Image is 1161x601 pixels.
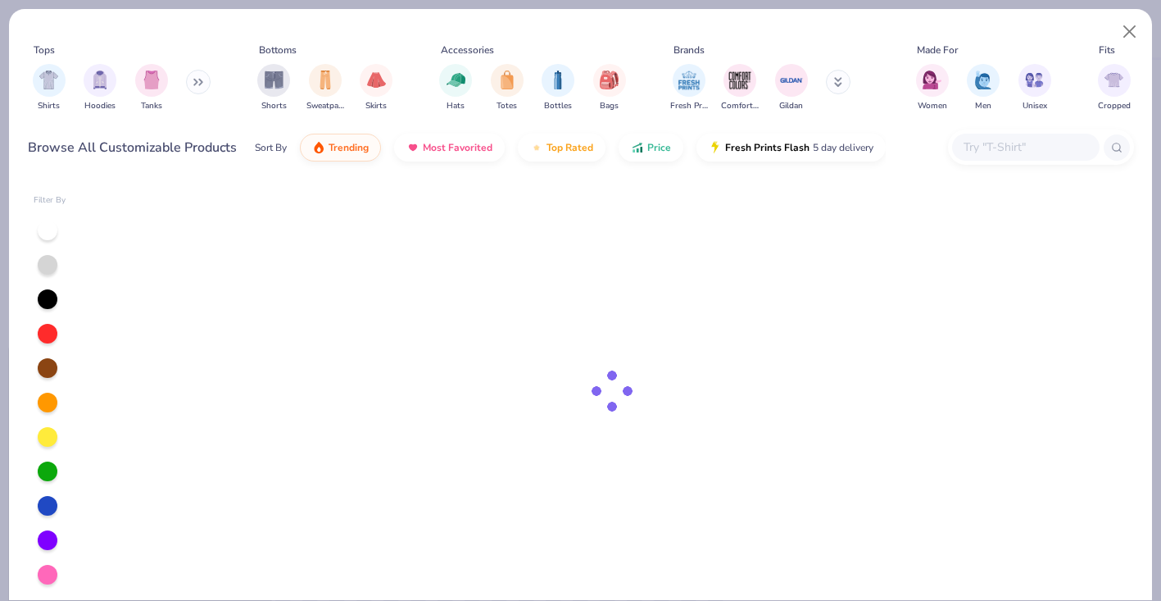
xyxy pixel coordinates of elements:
div: Bottoms [259,43,297,57]
div: Made For [917,43,958,57]
input: Try "T-Shirt" [962,138,1088,157]
span: Tanks [141,100,162,112]
div: Sort By [255,140,287,155]
span: Top Rated [546,141,593,154]
button: filter button [257,64,290,112]
span: Hats [447,100,465,112]
button: filter button [306,64,344,112]
img: Gildan Image [779,68,804,93]
button: filter button [967,64,1000,112]
div: filter for Fresh Prints [670,64,708,112]
span: Shirts [38,100,60,112]
img: trending.gif [312,141,325,154]
span: Comfort Colors [721,100,759,112]
img: Shorts Image [265,71,283,89]
button: Top Rated [518,134,605,162]
div: Browse All Customizable Products [28,138,237,157]
img: Fresh Prints Image [677,68,701,93]
div: Tops [34,43,55,57]
div: filter for Shirts [33,64,66,112]
div: filter for Hats [439,64,472,112]
button: Most Favorited [394,134,505,162]
img: Totes Image [498,71,516,89]
span: Totes [497,100,517,112]
div: filter for Tanks [135,64,168,112]
img: Bags Image [600,71,618,89]
img: Cropped Image [1104,71,1123,89]
button: Price [619,134,683,162]
div: filter for Totes [491,64,524,112]
div: Brands [673,43,705,57]
span: Sweatpants [306,100,344,112]
img: Unisex Image [1025,71,1044,89]
button: filter button [33,64,66,112]
div: filter for Women [916,64,949,112]
div: filter for Skirts [360,64,392,112]
img: Sweatpants Image [316,71,334,89]
div: filter for Cropped [1098,64,1131,112]
span: Bags [600,100,619,112]
img: most_fav.gif [406,141,420,154]
span: Unisex [1023,100,1047,112]
img: Men Image [974,71,992,89]
img: Hats Image [447,71,465,89]
span: Skirts [365,100,387,112]
span: Most Favorited [423,141,492,154]
button: filter button [439,64,472,112]
img: Bottles Image [549,71,567,89]
span: Bottles [544,100,572,112]
div: Fits [1099,43,1115,57]
span: Price [647,141,671,154]
img: TopRated.gif [530,141,543,154]
img: Women Image [923,71,941,89]
button: filter button [593,64,626,112]
div: filter for Bottles [542,64,574,112]
img: Shirts Image [39,71,58,89]
button: filter button [1098,64,1131,112]
button: filter button [775,64,808,112]
img: Comfort Colors Image [728,68,752,93]
span: Hoodies [84,100,116,112]
span: Shorts [261,100,287,112]
div: filter for Men [967,64,1000,112]
img: Tanks Image [143,71,161,89]
span: Gildan [779,100,803,112]
span: Fresh Prints [670,100,708,112]
div: filter for Hoodies [84,64,116,112]
span: 5 day delivery [813,139,873,157]
button: filter button [542,64,574,112]
span: Trending [329,141,369,154]
button: Fresh Prints Flash5 day delivery [696,134,886,162]
button: filter button [1018,64,1051,112]
img: Hoodies Image [91,71,109,89]
span: Fresh Prints Flash [725,141,810,154]
button: filter button [491,64,524,112]
span: Men [975,100,991,112]
span: Cropped [1098,100,1131,112]
button: filter button [721,64,759,112]
button: filter button [360,64,392,112]
div: filter for Sweatpants [306,64,344,112]
img: Skirts Image [367,71,386,89]
button: filter button [84,64,116,112]
div: Filter By [34,194,66,207]
img: flash.gif [709,141,722,154]
div: filter for Bags [593,64,626,112]
button: Close [1114,16,1145,48]
button: filter button [670,64,708,112]
div: filter for Unisex [1018,64,1051,112]
button: filter button [135,64,168,112]
div: Accessories [441,43,494,57]
div: filter for Comfort Colors [721,64,759,112]
button: filter button [916,64,949,112]
div: filter for Shorts [257,64,290,112]
button: Trending [300,134,381,162]
div: filter for Gildan [775,64,808,112]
